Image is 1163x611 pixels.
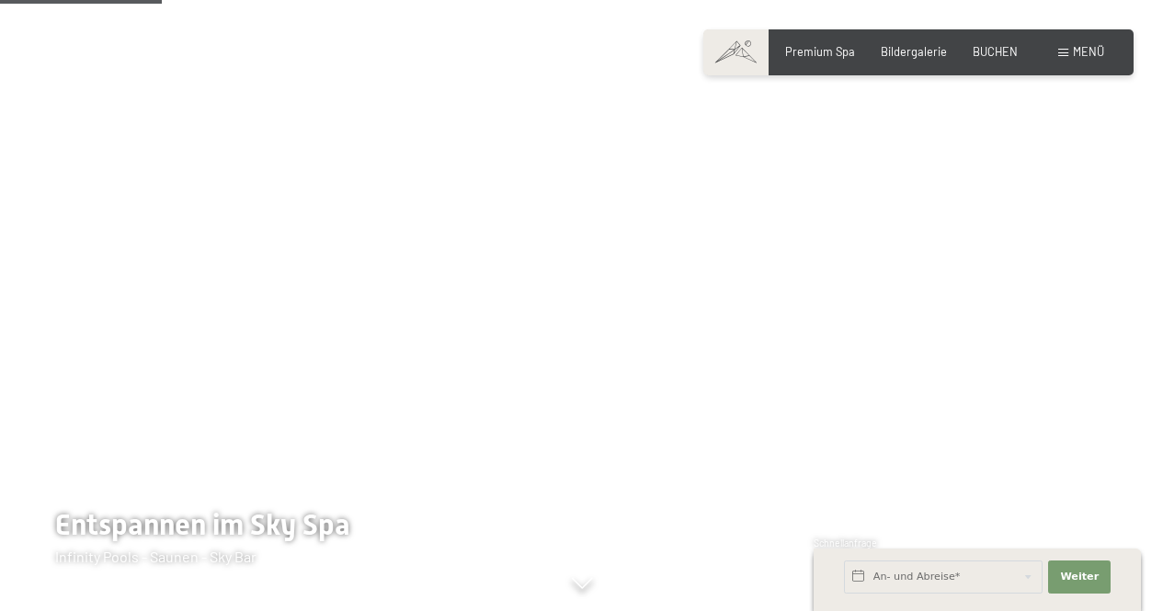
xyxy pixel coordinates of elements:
a: Bildergalerie [881,44,947,59]
a: Premium Spa [785,44,855,59]
span: Schnellanfrage [814,537,877,549]
span: Menü [1073,44,1104,59]
a: BUCHEN [973,44,1018,59]
button: Weiter [1048,560,1111,594]
span: Weiter [1060,570,1099,584]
